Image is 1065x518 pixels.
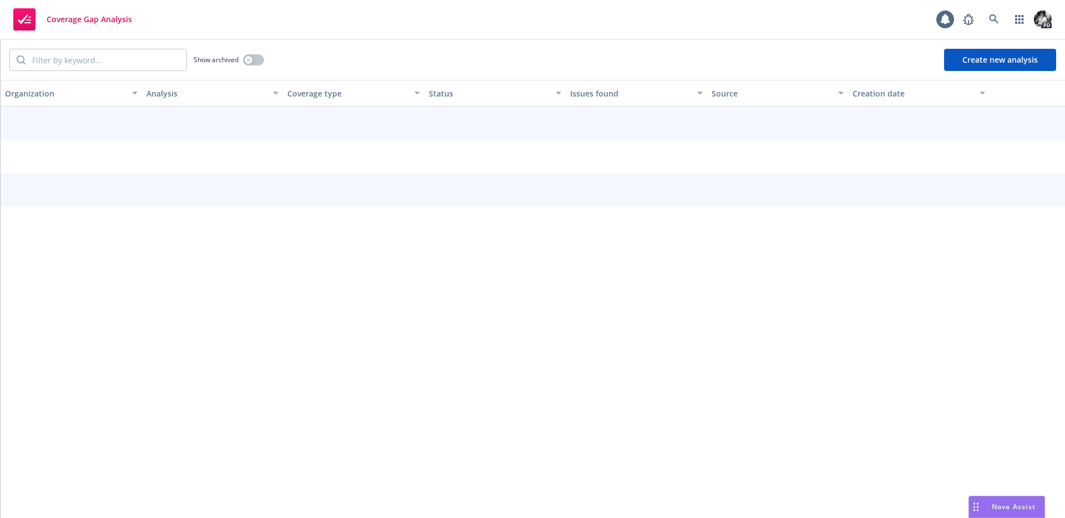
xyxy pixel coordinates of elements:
div: Organization [5,88,125,99]
span: Show archived [194,55,239,64]
button: Nova Assist [968,496,1045,518]
button: Source [707,80,849,106]
img: photo [1034,11,1052,28]
a: Search [983,8,1005,31]
button: Create new analysis [944,49,1056,71]
div: Status [429,88,549,99]
span: Coverage Gap Analysis [47,15,132,24]
div: Coverage type [287,88,408,99]
button: Status [424,80,566,106]
span: Nova Assist [992,502,1036,511]
div: Analysis [146,88,267,99]
button: Issues found [566,80,707,106]
a: Report a Bug [957,8,980,31]
button: Organization [1,80,142,106]
input: Filter by keyword... [26,49,186,70]
div: Source [712,88,832,99]
button: Creation date [848,80,990,106]
div: Issues found [570,88,691,99]
a: Coverage Gap Analysis [9,4,136,35]
button: Coverage type [283,80,424,106]
svg: Search [17,55,26,64]
div: Drag to move [969,496,983,517]
div: Creation date [853,88,973,99]
a: Switch app [1008,8,1031,31]
button: Analysis [142,80,283,106]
